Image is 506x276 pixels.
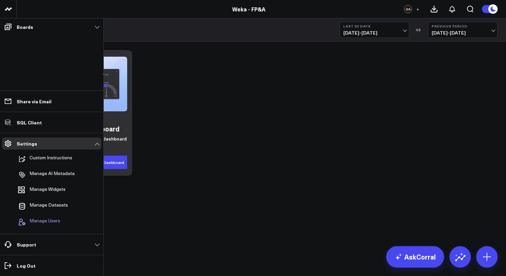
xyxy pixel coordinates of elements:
span: Manage Users [29,218,60,226]
p: Settings [17,141,37,146]
p: SQL Client [17,120,42,125]
b: Previous Period [432,24,494,28]
p: Share via Email [17,99,52,104]
button: Custom Instructions [15,152,72,166]
a: Manage Datasets [15,199,81,214]
button: Previous Period[DATE]-[DATE] [428,22,498,38]
a: Manage AI Metadata [15,167,81,182]
a: SQL Client [2,116,101,128]
a: Weka - FP&A [232,5,265,13]
div: GA [404,5,412,13]
button: Last 30 Days[DATE]-[DATE] [340,22,409,38]
b: Last 30 Days [343,24,406,28]
span: [DATE] - [DATE] [343,30,406,36]
a: Log Out [2,260,101,272]
button: Manage Users [15,215,60,229]
p: Custom Instructions [29,155,72,163]
p: Support [17,242,36,247]
span: + [416,7,419,11]
a: Manage Widgets [15,183,81,198]
a: AskCorral [386,246,444,268]
button: + [414,5,422,13]
p: Manage AI Metadata [29,171,75,179]
div: VS [413,28,425,32]
p: Boards [17,24,33,30]
button: Generate Dashboard [81,156,127,169]
span: [DATE] - [DATE] [432,30,494,36]
span: Manage Datasets [29,202,68,210]
span: Manage Widgets [29,186,66,195]
p: Log Out [17,263,35,268]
